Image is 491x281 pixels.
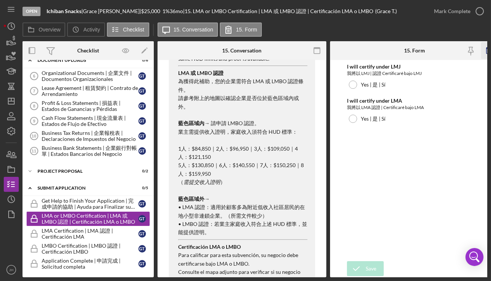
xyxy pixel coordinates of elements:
a: LMBO Certification | LMBO 認證 | Certificación LMBOGT [26,241,150,256]
div: G T [138,200,146,208]
div: 15. Form [404,48,425,54]
button: Mark Complete [426,4,487,19]
div: Open [23,7,41,16]
a: 6Organizational Documents | 企業文件 | Documentos OrganizacionalesGT [26,69,150,84]
div: G T [138,245,146,253]
div: G T [138,117,146,125]
div: 0 / 5 [135,186,148,190]
div: G T [138,132,146,140]
tspan: 9 [33,119,35,123]
div: I will certify under LMA [347,98,482,104]
div: Mark Complete [434,4,470,19]
div: 36 mo [170,8,183,14]
a: Application Complete | 申請完成 | Solicitud completaGT [26,256,150,271]
label: Yes | 是 | Sí [361,82,386,88]
div: 我將以 LMJ | 認證 Certificaré bajo LMJ [347,70,482,77]
button: JH [4,262,19,277]
div: G T [138,147,146,155]
a: 9Cash Flow Statements | 現金流量表 | Estados de Flujo de EfectivoGT [26,114,150,129]
div: 15. Conversation [222,48,262,54]
p: 為獲得此補助，您的企業需符合 LMA 或 LMBO 認證條件。 請參考附上的地圖以確認企業是否位於藍色區域內或外。 [178,77,308,111]
p: → • LMA 認證：適用於顧客多為附近低收入社區居民的在地小型非連鎖企業。（所需文件較少） • LMBO 認證：若業主家庭收入符合上述 HUD 標準，並能提供證明。 [178,195,308,237]
label: Activity [83,27,100,33]
button: 15. Form [220,22,262,37]
label: 15. Form [236,27,257,33]
div: G T [138,230,146,238]
strong: LMA 或 LMBO 認證 [178,70,224,76]
button: Save [347,261,384,276]
div: 我將以 LMA 認證 | Certificaré bajo LMA [347,104,482,111]
button: 15. Conversation [158,22,218,37]
b: Ichiban Snacks [47,8,81,14]
div: Lease Agreement | 租賃契約 | Contrato de Arrendamiento [42,85,138,97]
tspan: 10 [32,134,36,138]
div: 0 / 6 [135,58,148,63]
div: I will certify under LMJ [347,64,482,70]
a: 10Business Tax Returns | 企業報稅表 | Declaraciones de Impuestos del NegocioGT [26,129,150,143]
span: $25,000 [141,8,160,14]
a: Get Help to Finish Your Application | 完成申請的協助 | Ayuda para Finalizar su SolicitudGT [26,196,150,211]
div: G T [138,87,146,95]
div: | 15. LMA or LMBO Certification | LMA 或 LMBO 認證 | Certificación LMA o LMBO (Grace T.) [183,8,397,14]
div: G T [138,260,146,268]
label: 15. Conversation [174,27,213,33]
div: Get Help to Finish Your Application | 完成申請的協助 | Ayuda para Finalizar su Solicitud [42,198,138,210]
div: Cash Flow Statements | 現金流量表 | Estados de Flujo de Efectivo [42,115,138,127]
button: Checklist [107,22,149,37]
div: Grace [PERSON_NAME] | [83,8,141,14]
a: 8Profit & Loss Statements | 損益表 | Estados de Ganancias y PérdidasGT [26,99,150,114]
tspan: 6 [33,74,35,78]
strong: 藍色區域外 [178,196,204,202]
label: Overview [39,27,60,33]
div: Submit Application [38,186,129,190]
a: LMA Certification | LMA 認證 | Certificación LMAGT [26,226,150,241]
a: 7Lease Agreement | 租賃契約 | Contrato de ArrendamientoGT [26,84,150,99]
tspan: 7 [33,89,35,93]
strong: 藍色區域內 [178,120,204,126]
a: 11Business Bank Statements | 企業銀行對帳單 | Estados Bancarios del NegocioGT [26,143,150,158]
div: LMBO Certification | LMBO 認證 | Certificación LMBO [42,243,138,255]
div: Checklist [77,48,99,54]
tspan: 8 [33,104,35,108]
div: G T [138,102,146,110]
em: 需提交收入證明 [183,179,220,185]
div: Business Tax Returns | 企業報稅表 | Declaraciones de Impuestos del Negocio [42,130,138,142]
div: LMA or LMBO Certification | LMA 或 LMBO 認證 | Certificación LMA o LMBO [42,213,138,225]
div: 1 % [162,8,170,14]
div: Application Complete | 申請完成 | Solicitud completa [42,258,138,270]
tspan: 11 [32,149,36,153]
button: Activity [67,22,105,37]
div: LMA Certification | LMA 認證 | Certificación LMA [42,228,138,240]
p: → 請申請 LMBO 認證。 業主需提供收入證明，家庭收入須符合 HUD 標準： 1人：$84,850｜2人：$96,950｜3人：$109,050｜4人：$121,150 5人：$130,85... [178,119,308,195]
div: Open Intercom Messenger [465,248,483,266]
div: Profit & Loss Statements | 損益表 | Estados de Ganancias y Pérdidas [42,100,138,112]
div: Document Uploads [38,58,129,63]
a: LMA or LMBO Certification | LMA 或 LMBO 認證 | Certificación LMA o LMBOGT [26,211,150,226]
div: 0 / 2 [135,169,148,173]
strong: Certificación LMA o LMBO [178,244,241,250]
label: Checklist [123,27,144,33]
div: G T [138,72,146,80]
div: Organizational Documents | 企業文件 | Documentos Organizacionales [42,70,138,82]
div: Business Bank Statements | 企業銀行對帳單 | Estados Bancarios del Negocio [42,145,138,157]
div: G T [138,215,146,223]
text: JH [9,268,14,272]
div: Save [366,261,376,276]
div: | [47,8,83,14]
button: Overview [23,22,65,37]
label: Yes | 是 | Sí [361,116,386,122]
div: Project Proposal [38,169,129,173]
